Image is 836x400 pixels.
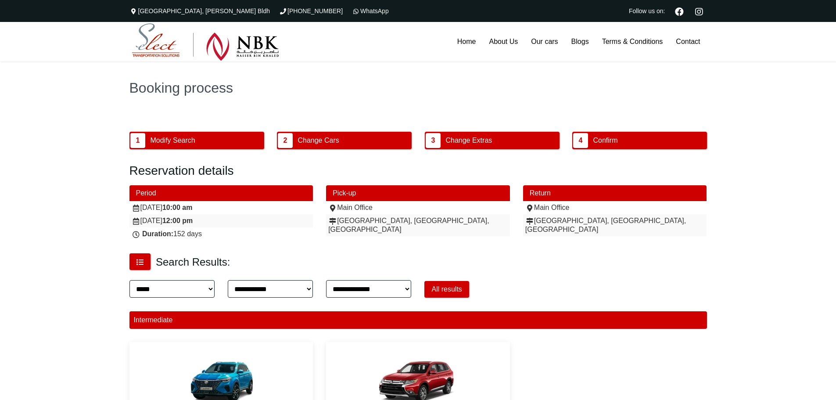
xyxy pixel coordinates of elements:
[482,22,524,61] a: About Us
[596,22,670,61] a: Terms & Conditions
[669,22,707,61] a: Contact
[277,132,412,149] button: 2 Change Cars
[572,132,707,149] button: 4 Confirm
[523,185,707,201] div: Return
[278,133,293,148] span: 2
[451,22,483,61] a: Home
[279,7,343,14] a: [PHONE_NUMBER]
[162,204,193,211] strong: 10:00 am
[328,216,508,234] div: [GEOGRAPHIC_DATA], [GEOGRAPHIC_DATA], [GEOGRAPHIC_DATA]
[129,132,264,149] button: 1 Modify Search
[425,132,560,149] button: 3 Change Extras
[692,6,707,16] a: Instagram
[132,230,311,238] div: 152 days
[326,185,510,201] div: Pick-up
[129,81,707,95] h1: Booking process
[525,216,705,234] div: [GEOGRAPHIC_DATA], [GEOGRAPHIC_DATA], [GEOGRAPHIC_DATA]
[129,163,707,178] h2: Reservation details
[147,132,198,149] span: Modify Search
[142,230,173,238] strong: Duration:
[294,132,342,149] span: Change Cars
[525,203,705,212] div: Main Office
[132,23,279,61] img: Select Rent a Car
[129,311,707,329] div: Intermediate
[590,132,621,149] span: Confirm
[424,281,469,298] button: All results
[156,256,230,269] h3: Search Results:
[162,217,193,224] strong: 12:00 pm
[573,133,588,148] span: 4
[524,22,564,61] a: Our cars
[442,132,495,149] span: Change Extras
[130,133,145,148] span: 1
[132,203,311,212] div: [DATE]
[129,185,313,201] div: Period
[671,6,687,16] a: Facebook
[132,216,311,225] div: [DATE]
[352,7,389,14] a: WhatsApp
[565,22,596,61] a: Blogs
[426,133,441,148] span: 3
[328,203,508,212] div: Main Office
